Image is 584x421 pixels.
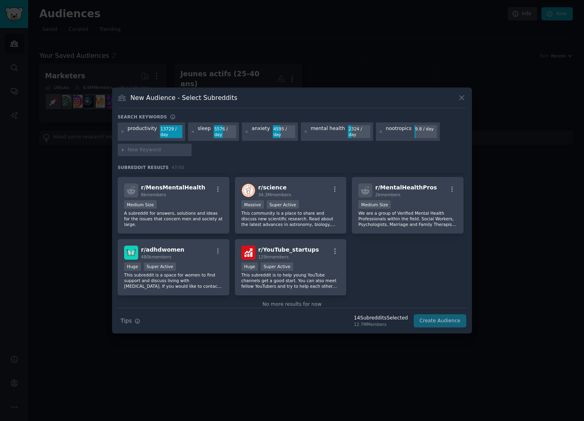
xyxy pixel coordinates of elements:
[358,200,391,209] div: Medium Size
[258,246,319,253] span: r/ YouTube_startups
[241,183,255,197] img: science
[128,146,189,154] input: New Keyword
[241,210,340,227] p: This community is a place to share and discuss new scientific research. Read about the latest adv...
[124,246,138,260] img: adhdwomen
[258,184,287,191] span: r/ science
[258,254,289,259] span: 129k members
[310,125,345,138] div: mental health
[118,165,169,170] span: Subreddit Results
[124,210,223,227] p: A subreddit for answers, solutions and ideas for the issues that concern men and society at large.
[141,254,172,259] span: 480k members
[120,317,132,325] span: Tips
[141,184,205,191] span: r/ MensMentalHealth
[241,272,340,289] p: This subreddit is to help young YouTube channels get a good start. You can also meet fellow YouTu...
[375,192,400,197] span: 2k members
[141,192,166,197] span: 8k members
[198,125,211,138] div: sleep
[160,125,182,138] div: 13729 / day
[118,301,466,308] div: No more results for now
[118,114,167,120] h3: Search keywords
[241,246,255,260] img: YouTube_startups
[214,125,236,138] div: 5576 / day
[354,315,408,322] div: 14 Subreddit s Selected
[118,314,143,328] button: Tips
[273,125,295,138] div: 4595 / day
[131,94,237,102] h3: New Audience - Select Subreddits
[261,262,293,271] div: Super Active
[354,321,408,327] div: 12.7M Members
[251,125,270,138] div: anxiety
[144,262,176,271] div: Super Active
[415,125,437,132] div: 9.8 / day
[124,200,157,209] div: Medium Size
[258,192,291,197] span: 34.3M members
[386,125,412,138] div: nootropics
[128,125,157,138] div: productivity
[124,272,223,289] p: This subreddit is a space for women to find support and discuss living with [MEDICAL_DATA]. If yo...
[375,184,437,191] span: r/ MentalHealthPros
[241,200,264,209] div: Massive
[124,262,141,271] div: Huge
[141,246,184,253] span: r/ adhdwomen
[241,262,258,271] div: Huge
[172,165,184,170] span: 47 / 50
[358,210,457,227] p: We are a group of Verified Mental Health Professionals within the field. Social Workers, Psycholo...
[267,200,299,209] div: Super Active
[348,125,370,138] div: 2324 / day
